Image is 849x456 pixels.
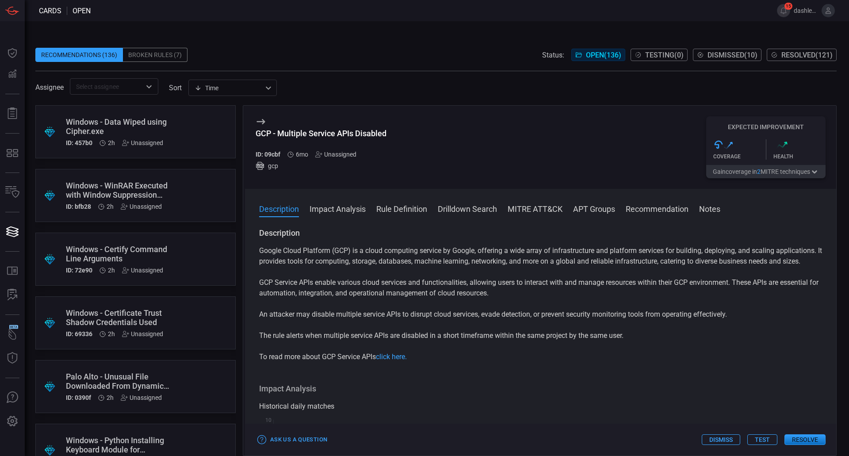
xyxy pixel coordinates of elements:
[66,372,172,391] div: Palo Alto - Unusual File Downloaded From Dynamic DNS Host
[265,417,272,423] text: 10
[542,51,564,59] span: Status:
[35,83,64,92] span: Assignee
[571,49,625,61] button: Open(136)
[73,81,141,92] input: Select assignee
[256,151,280,158] h5: ID: 09cbf
[706,165,826,178] button: Gaincoverage in2MITRE techniques
[66,308,172,327] div: Windows - Certificate Trust Shadow Credentials Used
[2,221,23,242] button: Cards
[699,203,720,214] button: Notes
[784,3,792,10] span: 15
[107,394,114,401] span: Sep 02, 2025 7:34 AM
[645,51,684,59] span: Testing ( 0 )
[757,168,761,175] span: 2
[66,394,91,401] h5: ID: 0390f
[259,277,822,299] p: GCP Service APIs enable various cloud services and functionalities, allowing users to interact wi...
[259,203,299,214] button: Description
[108,139,115,146] span: Sep 02, 2025 7:34 AM
[315,151,356,158] div: Unassigned
[259,352,822,362] p: To read more about GCP Service APIs
[73,7,91,15] span: open
[256,129,386,138] div: GCP - Multiple Service APIs Disabled
[376,353,407,361] a: click here.
[259,330,822,341] p: The rule alerts when multiple service APIs are disabled in a short timeframe within the same proj...
[631,49,688,61] button: Testing(0)
[39,7,61,15] span: Cards
[259,228,822,238] h3: Description
[2,324,23,345] button: Wingman
[2,411,23,432] button: Preferences
[2,387,23,408] button: Ask Us A Question
[259,383,822,394] h3: Impact Analysis
[195,84,263,92] div: Time
[256,433,329,447] button: Ask Us a Question
[122,330,163,337] div: Unassigned
[122,139,163,146] div: Unassigned
[66,267,92,274] h5: ID: 72e90
[702,434,740,445] button: Dismiss
[259,401,822,412] div: Historical daily matches
[259,245,822,267] p: Google Cloud Platform (GCP) is a cloud computing service by Google, offering a wide array of infr...
[296,151,308,158] span: Feb 27, 2025 2:24 AM
[259,309,822,320] p: An attacker may disable multiple service APIs to disrupt cloud services, evade detection, or prev...
[773,153,826,160] div: Health
[781,51,833,59] span: Resolved ( 121 )
[108,267,115,274] span: Sep 02, 2025 7:34 AM
[573,203,615,214] button: APT Groups
[794,7,818,14] span: dashley.[PERSON_NAME]
[706,123,826,130] h5: Expected Improvement
[256,161,386,170] div: gcp
[767,49,837,61] button: Resolved(121)
[121,394,162,401] div: Unassigned
[2,42,23,64] button: Dashboard
[508,203,562,214] button: MITRE ATT&CK
[169,84,182,92] label: sort
[784,434,826,445] button: Resolve
[66,181,172,199] div: Windows - WinRAR Executed with Window Suppression Flag
[376,203,427,214] button: Rule Definition
[2,261,23,282] button: Rule Catalog
[707,51,757,59] span: Dismissed ( 10 )
[2,142,23,164] button: MITRE - Detection Posture
[693,49,761,61] button: Dismissed(10)
[66,245,172,263] div: Windows - Certify Command Line Arguments
[2,182,23,203] button: Inventory
[66,117,172,136] div: Windows - Data Wiped using Cipher.exe
[107,203,114,210] span: Sep 02, 2025 7:34 AM
[2,64,23,85] button: Detections
[121,203,162,210] div: Unassigned
[122,267,163,274] div: Unassigned
[713,153,766,160] div: Coverage
[747,434,777,445] button: Test
[35,48,123,62] div: Recommendations (136)
[108,330,115,337] span: Sep 02, 2025 7:34 AM
[310,203,366,214] button: Impact Analysis
[2,348,23,369] button: Threat Intelligence
[66,436,172,454] div: Windows - Python Installing Keyboard Module for Potential Keylogging
[123,48,187,62] div: Broken Rules (7)
[626,203,688,214] button: Recommendation
[777,4,790,17] button: 15
[66,330,92,337] h5: ID: 69336
[2,103,23,124] button: Reports
[586,51,621,59] span: Open ( 136 )
[2,284,23,306] button: ALERT ANALYSIS
[66,203,91,210] h5: ID: bfb28
[438,203,497,214] button: Drilldown Search
[143,80,155,93] button: Open
[66,139,92,146] h5: ID: 457b0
